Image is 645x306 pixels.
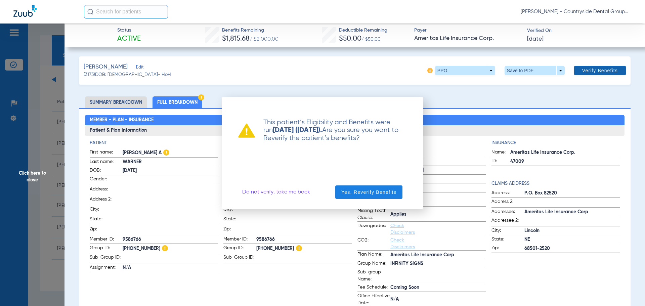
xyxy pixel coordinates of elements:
strong: [DATE] ([DATE]). [273,127,322,134]
p: This patient’s Eligibility and Benefits were run Are you sure you want to Reverify the patient’s ... [255,119,407,142]
img: warning already ran verification recently [238,123,255,138]
span: Yes, Reverify Benefits [341,189,396,195]
button: Yes, Reverify Benefits [335,185,402,199]
a: Do not verify, take me back [242,189,310,195]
